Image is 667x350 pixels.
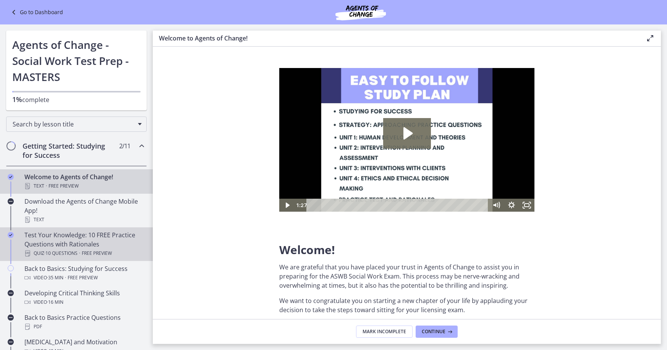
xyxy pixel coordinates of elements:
[12,95,141,104] p: complete
[24,298,144,307] div: Video
[44,249,78,258] span: · 10 Questions
[24,264,144,282] div: Back to Basics: Studying for Success
[23,141,116,160] h2: Getting Started: Studying for Success
[209,131,225,144] button: Mute
[47,298,63,307] span: · 16 min
[82,249,112,258] span: Free preview
[12,37,141,85] h1: Agents of Change - Social Work Test Prep - MASTERS
[279,262,534,290] p: We are grateful that you have placed your trust in Agents of Change to assist you in preparing fo...
[159,34,633,43] h3: Welcome to Agents of Change!
[13,120,134,128] span: Search by lesson title
[24,197,144,224] div: Download the Agents of Change Mobile App!
[47,273,63,282] span: · 35 min
[8,174,14,180] i: Completed
[24,172,144,191] div: Welcome to Agents of Change!
[9,8,63,17] a: Go to Dashboard
[24,273,144,282] div: Video
[24,313,144,331] div: Back to Basics Practice Questions
[49,181,79,191] span: Free preview
[356,326,413,338] button: Mark Incomplete
[24,322,144,331] div: PDF
[46,181,47,191] span: ·
[104,50,152,81] button: Play Video: c1o6hcmjueu5qasqsu00.mp4
[65,273,66,282] span: ·
[24,288,144,307] div: Developing Critical Thinking Skills
[240,131,255,144] button: Fullscreen
[416,326,458,338] button: Continue
[119,141,130,151] span: 2 / 11
[24,215,144,224] div: Text
[24,249,144,258] div: Quiz
[79,249,80,258] span: ·
[315,3,406,21] img: Agents of Change Social Work Test Prep
[33,131,206,144] div: Playbar
[12,95,22,104] span: 1%
[279,296,534,314] p: We want to congratulate you on starting a new chapter of your life by applauding your decision to...
[422,329,445,335] span: Continue
[24,230,144,258] div: Test Your Knowledge: 10 FREE Practice Questions with Rationales
[8,232,14,238] i: Completed
[225,131,240,144] button: Show settings menu
[363,329,406,335] span: Mark Incomplete
[24,181,144,191] div: Text
[68,273,98,282] span: Free preview
[6,117,147,132] div: Search by lesson title
[279,242,335,258] span: Welcome!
